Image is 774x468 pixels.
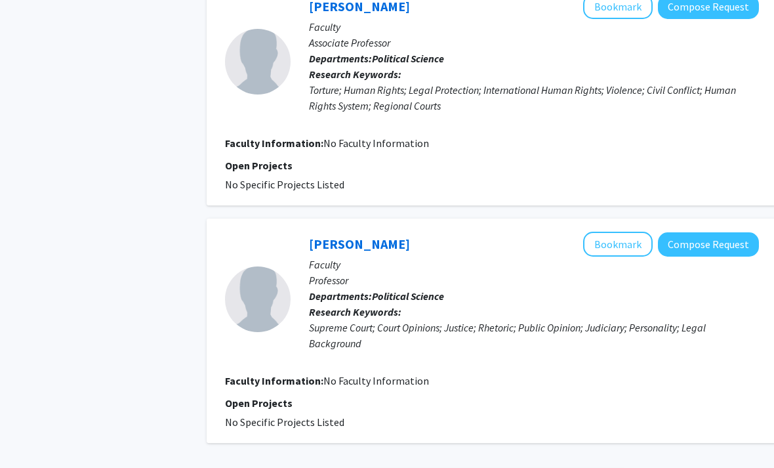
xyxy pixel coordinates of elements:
[309,236,410,252] a: [PERSON_NAME]
[10,409,56,458] iframe: Chat
[309,82,759,114] div: Torture; Human Rights; Legal Protection; International Human Rights; Violence; Civil Conflict; Hu...
[225,158,759,173] p: Open Projects
[309,289,372,303] b: Departments:
[411,52,444,65] b: Science
[225,395,759,411] p: Open Projects
[583,232,653,257] button: Add Justin Wedeking to Bookmarks
[411,289,444,303] b: Science
[225,178,344,191] span: No Specific Projects Listed
[309,52,372,65] b: Departments:
[309,305,401,318] b: Research Keywords:
[323,374,429,387] span: No Faculty Information
[225,415,344,429] span: No Specific Projects Listed
[323,137,429,150] span: No Faculty Information
[309,257,759,272] p: Faculty
[658,232,759,257] button: Compose Request to Justin Wedeking
[309,320,759,351] div: Supreme Court; Court Opinions; Justice; Rhetoric; Public Opinion; Judiciary; Personality; Legal B...
[372,289,409,303] b: Political
[225,137,323,150] b: Faculty Information:
[225,374,323,387] b: Faculty Information:
[309,35,759,51] p: Associate Professor
[309,19,759,35] p: Faculty
[309,272,759,288] p: Professor
[309,68,401,81] b: Research Keywords:
[372,52,409,65] b: Political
